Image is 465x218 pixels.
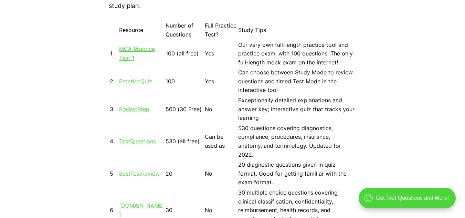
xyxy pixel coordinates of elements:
[165,21,204,39] td: Number of Questions
[165,96,204,123] td: 500 (30 Free)
[204,160,237,187] td: No
[238,68,356,95] td: Can choose between Study Mode to review questions and timed Test Mode in the interactive tool
[238,124,356,159] td: 530 questions covering diagnostics, compliance, procedures, insurance, anatomy, and terminology. ...
[204,68,237,95] td: Yes
[109,124,118,159] td: 4
[119,170,160,177] a: BestTestReview
[238,21,356,39] td: Study Tips
[204,96,237,123] td: No
[165,124,204,159] td: 530 (all free)
[238,96,356,123] td: Exceptionally detailed explanations and answer key; interactive quiz that tracks your learning
[119,106,149,113] a: PocketPrep
[119,45,155,61] a: MCA Practice Test 1
[119,21,165,39] td: Resource
[204,40,237,68] td: Yes
[165,68,204,95] td: 100
[353,184,465,218] iframe: portal-trigger
[119,202,162,218] a: [DOMAIN_NAME]
[204,124,237,159] td: Can be used as
[238,160,356,187] td: 20 diagnostic questions given in quiz format. Good for getting familiar with the exam format.
[119,78,152,85] a: PracticeQuiz
[204,21,237,39] td: Full Practice Test?
[238,40,356,68] td: Our very own full-length practice tool and practice exam, with 100 questions. The only full-lengt...
[109,160,118,187] td: 5
[109,96,118,123] td: 3
[109,40,118,68] td: 1
[109,68,118,95] td: 2
[119,138,156,145] a: TestQuestions
[165,40,204,68] td: 100 (all free)
[165,160,204,187] td: 20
